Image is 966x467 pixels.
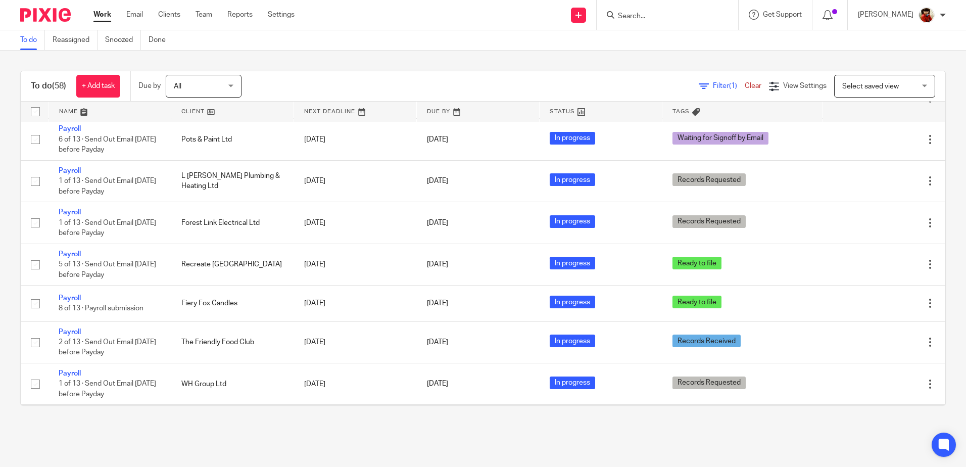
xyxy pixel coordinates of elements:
a: Work [93,10,111,20]
td: The Friendly Food Club [171,321,294,363]
a: Payroll [59,125,81,132]
img: Phil%20Baby%20pictures%20(3).JPG [919,7,935,23]
span: In progress [550,173,595,186]
span: (58) [52,82,66,90]
span: [DATE] [427,136,448,143]
span: 2 of 13 · Send Out Email [DATE] before Payday [59,339,156,356]
a: To do [20,30,45,50]
td: Les Blanches Vineries (Uk) Limited [171,405,294,446]
a: Snoozed [105,30,141,50]
td: [DATE] [294,321,417,363]
td: Recreate [GEOGRAPHIC_DATA] [171,244,294,285]
td: Forest Link Electrical Ltd [171,202,294,244]
span: Select saved view [842,83,899,90]
span: [DATE] [427,381,448,388]
td: L [PERSON_NAME] Plumbing & Heating Ltd [171,160,294,202]
span: 1 of 13 · Send Out Email [DATE] before Payday [59,381,156,398]
td: WH Group Ltd [171,363,294,405]
span: All [174,83,181,90]
span: 1 of 13 · Send Out Email [DATE] before Payday [59,219,156,237]
span: Records Requested [672,215,746,228]
span: 5 of 13 · Send Out Email [DATE] before Payday [59,261,156,278]
span: 8 of 13 · Payroll submission [59,305,143,312]
p: [PERSON_NAME] [858,10,913,20]
span: [DATE] [427,300,448,307]
p: Due by [138,81,161,91]
span: In progress [550,377,595,389]
span: [DATE] [427,177,448,184]
a: Reports [227,10,253,20]
span: Get Support [763,11,802,18]
a: Payroll [59,209,81,216]
span: 1 of 13 · Send Out Email [DATE] before Payday [59,177,156,195]
span: In progress [550,132,595,145]
span: [DATE] [427,219,448,226]
td: [DATE] [294,119,417,160]
span: Records Requested [672,173,746,186]
a: Email [126,10,143,20]
span: View Settings [783,82,827,89]
span: Records Received [672,335,741,347]
a: Clear [745,82,761,89]
h1: To do [31,81,66,91]
span: 6 of 13 · Send Out Email [DATE] before Payday [59,136,156,154]
span: Waiting for Signoff by Email [672,132,768,145]
a: Payroll [59,370,81,377]
span: Filter [713,82,745,89]
span: [DATE] [427,261,448,268]
span: In progress [550,257,595,269]
td: [DATE] [294,286,417,321]
td: [DATE] [294,160,417,202]
a: Payroll [59,167,81,174]
td: [DATE] [294,405,417,446]
td: [DATE] [294,202,417,244]
a: + Add task [76,75,120,98]
img: Pixie [20,8,71,22]
input: Search [617,12,708,21]
span: In progress [550,215,595,228]
a: Payroll [59,295,81,302]
span: [DATE] [427,339,448,346]
span: (1) [729,82,737,89]
td: Pots & Paint Ltd [171,119,294,160]
a: Clients [158,10,180,20]
span: In progress [550,296,595,308]
td: [DATE] [294,363,417,405]
span: Ready to file [672,296,721,308]
a: Settings [268,10,295,20]
span: In progress [550,335,595,347]
span: Records Requested [672,377,746,389]
a: Team [196,10,212,20]
a: Payroll [59,329,81,336]
span: Tags [672,109,690,114]
a: Reassigned [53,30,98,50]
td: [DATE] [294,244,417,285]
a: Payroll [59,251,81,258]
span: Ready to file [672,257,721,269]
a: Done [149,30,173,50]
td: Fiery Fox Candles [171,286,294,321]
